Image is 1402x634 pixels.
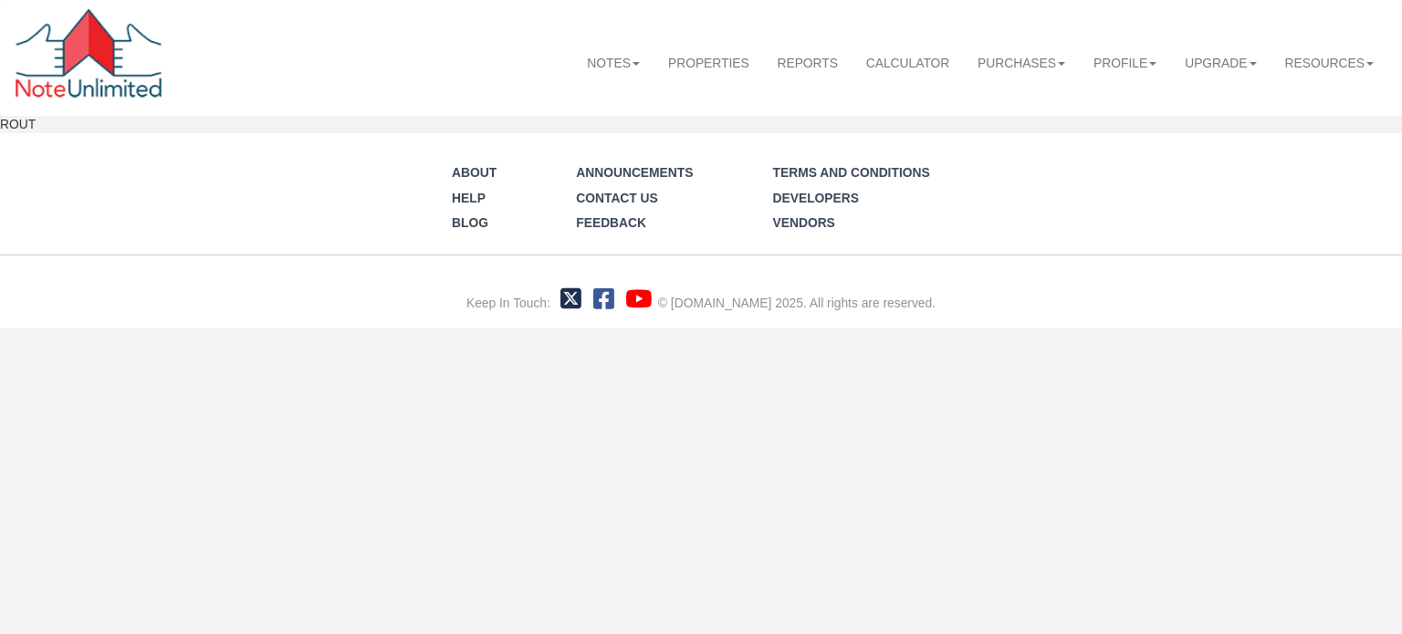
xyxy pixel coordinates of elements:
[654,39,764,86] a: Properties
[576,165,693,180] a: Announcements
[576,215,646,230] a: Feedback
[763,39,852,86] a: Reports
[658,295,936,313] div: © [DOMAIN_NAME] 2025. All rights are reserved.
[576,191,658,205] a: Contact Us
[773,165,930,180] a: Terms and Conditions
[852,39,963,86] a: Calculator
[452,191,486,205] a: Help
[964,39,1080,86] a: Purchases
[452,215,488,230] a: Blog
[1171,39,1271,86] a: Upgrade
[1080,39,1171,86] a: Profile
[466,295,550,313] div: Keep In Touch:
[452,165,497,180] a: About
[773,215,835,230] a: Vendors
[773,191,859,205] a: Developers
[1271,39,1388,86] a: Resources
[573,39,654,86] a: Notes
